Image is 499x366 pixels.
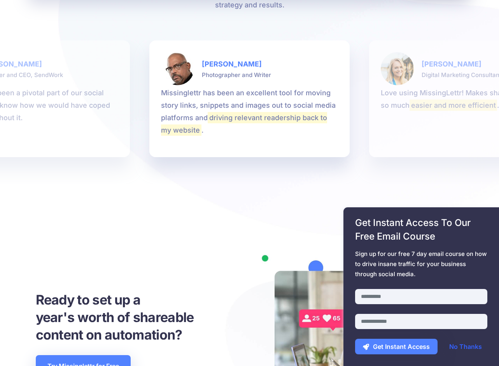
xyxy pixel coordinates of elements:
span: Sign up for our free 7 day email course on how to drive insane traffic for your business through ... [355,249,487,279]
span: Get Instant Access To Our Free Email Course [355,216,487,243]
a: No Thanks [441,339,490,354]
img: Testimonial by Mark L. [161,52,194,85]
mark: easier and more efficient [410,100,497,110]
b: [PERSON_NAME] [202,60,262,68]
mark: driving relevant readership back to my website [161,112,327,135]
img: Testimonial by Kelley Maloney [381,52,414,85]
p: Photographer and Writer [202,70,271,80]
b: [PERSON_NAME] [422,60,481,68]
button: Get Instant Access [355,339,438,354]
h3: Ready to set up a year's worth of shareable content on automation? [36,291,194,343]
p: Missinglettr has been an excellent tool for moving story links, snippets and images out to social... [161,87,338,137]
